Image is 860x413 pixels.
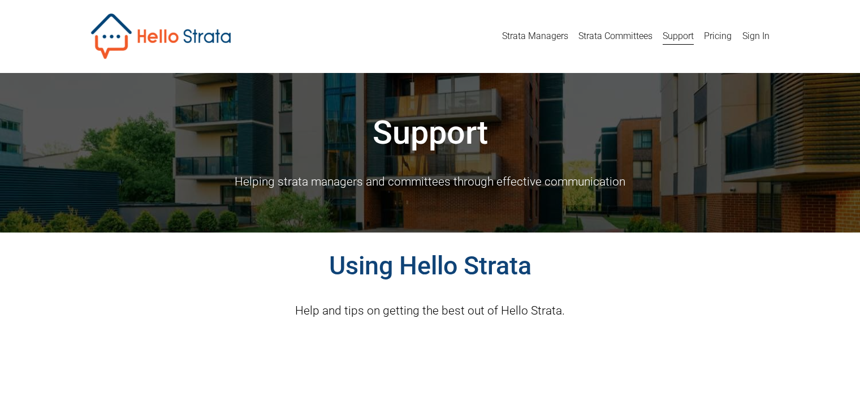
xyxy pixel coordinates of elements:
h1: Support [91,113,770,153]
a: Strata Managers [502,27,568,45]
a: Sign In [742,27,770,45]
a: Pricing [704,27,732,45]
p: Help and tips on getting the best out of Hello Strata. [91,300,770,321]
p: Helping strata managers and committees through effective communication [91,171,770,192]
a: Strata Committees [578,27,652,45]
a: Support [663,27,694,45]
h2: Using Hello Strata [91,249,770,282]
img: Hello Strata [91,14,231,59]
